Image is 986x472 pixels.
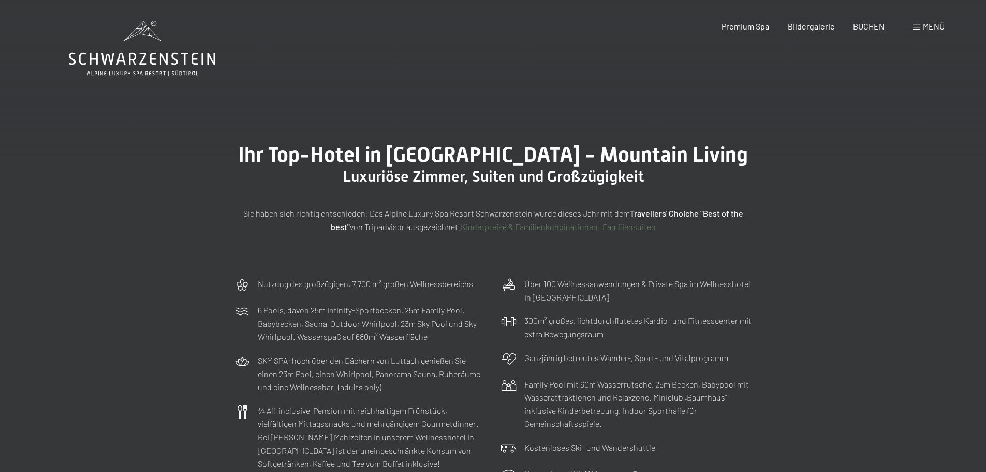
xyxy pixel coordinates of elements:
p: Über 100 Wellnessanwendungen & Private Spa im Wellnesshotel in [GEOGRAPHIC_DATA] [524,277,752,304]
span: Ihr Top-Hotel in [GEOGRAPHIC_DATA] - Mountain Living [238,142,748,167]
p: Kostenloses Ski- und Wandershuttle [524,441,655,454]
span: Menü [923,21,945,31]
p: ¾ All-inclusive-Pension mit reichhaltigem Frühstück, vielfältigen Mittagssnacks und mehrgängigem ... [258,404,485,470]
p: 6 Pools, davon 25m Infinity-Sportbecken, 25m Family Pool, Babybecken, Sauna-Outdoor Whirlpool, 23... [258,304,485,344]
p: Ganzjährig betreutes Wander-, Sport- und Vitalprogramm [524,351,728,365]
span: Luxuriöse Zimmer, Suiten und Großzügigkeit [343,167,644,185]
a: BUCHEN [853,21,885,31]
p: Nutzung des großzügigen, 7.700 m² großen Wellnessbereichs [258,277,473,291]
p: SKY SPA: hoch über den Dächern von Luttach genießen Sie einen 23m Pool, einen Whirlpool, Panorama... [258,354,485,394]
a: Bildergalerie [788,21,835,31]
a: Premium Spa [722,21,769,31]
p: Sie haben sich richtig entschieden: Das Alpine Luxury Spa Resort Schwarzenstein wurde dieses Jahr... [234,207,752,233]
strong: Travellers' Choiche "Best of the best" [331,208,743,232]
p: 300m² großes, lichtdurchflutetes Kardio- und Fitnesscenter mit extra Bewegungsraum [524,314,752,340]
a: Kinderpreise & Familienkonbinationen- Familiensuiten [461,222,656,232]
p: Family Pool mit 60m Wasserrutsche, 25m Becken, Babypool mit Wasserattraktionen und Relaxzone. Min... [524,378,752,431]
